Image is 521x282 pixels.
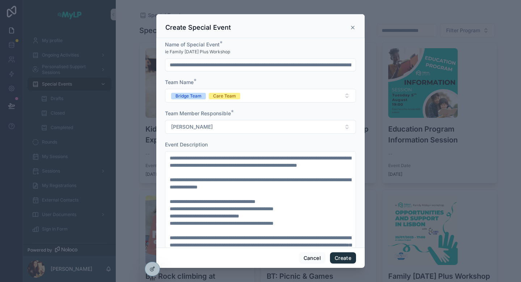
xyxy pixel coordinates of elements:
[213,93,236,99] div: Care Team
[165,141,208,148] span: Event Description
[165,23,231,32] h3: Create Special Event
[165,110,231,116] span: Team Member Responsible
[165,89,356,103] button: Select Button
[165,49,230,55] span: ie Family [DATE] Plus Workshop
[299,252,326,264] button: Cancel
[175,93,202,99] div: Bridge Team
[330,252,356,264] button: Create
[165,79,194,85] span: Team Name
[165,41,220,47] span: Name of Special Event
[165,120,356,134] button: Select Button
[171,92,206,99] button: Unselect BRIDGE_TEAM
[209,92,240,99] button: Unselect CARE_TEAM
[171,123,213,130] span: [PERSON_NAME]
